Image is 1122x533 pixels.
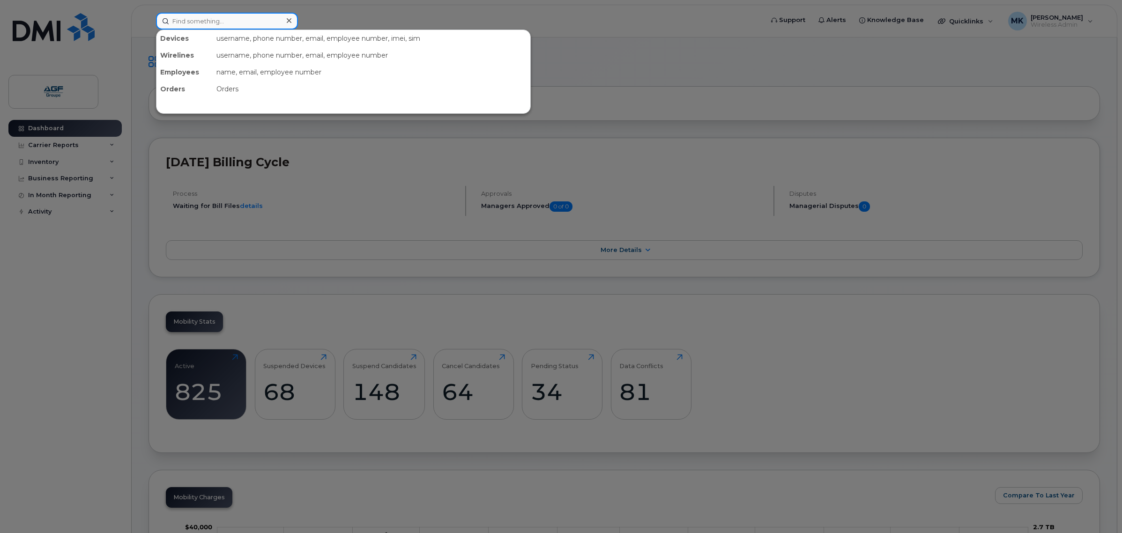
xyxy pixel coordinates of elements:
div: Orders [156,81,213,97]
div: Orders [213,81,530,97]
div: Devices [156,30,213,47]
div: Employees [156,64,213,81]
div: username, phone number, email, employee number, imei, sim [213,30,530,47]
div: username, phone number, email, employee number [213,47,530,64]
iframe: Messenger Launcher [1081,492,1115,526]
div: Wirelines [156,47,213,64]
div: name, email, employee number [213,64,530,81]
